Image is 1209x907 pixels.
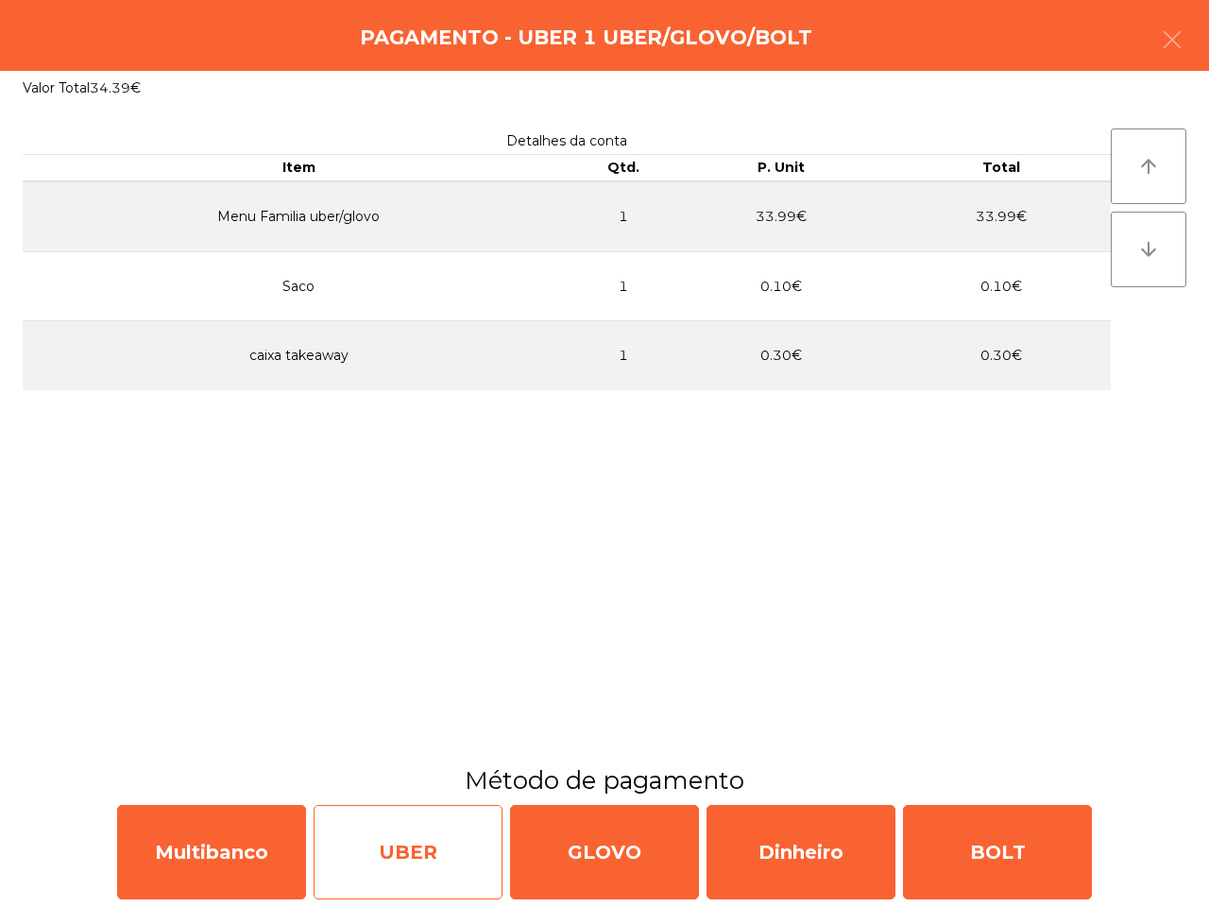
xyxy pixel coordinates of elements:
[671,181,891,252] td: 33.99€
[1111,128,1186,204] button: arrow_upward
[891,155,1111,181] th: Total
[903,805,1092,899] div: BOLT
[671,321,891,390] td: 0.30€
[360,24,812,52] h4: Pagamento - Uber 1 Uber/Glovo/Bolt
[117,805,306,899] div: Multibanco
[891,321,1111,390] td: 0.30€
[671,251,891,321] td: 0.10€
[575,181,671,252] td: 1
[1137,155,1160,178] i: arrow_upward
[891,181,1111,252] td: 33.99€
[1137,238,1160,261] i: arrow_downward
[575,155,671,181] th: Qtd.
[506,132,627,149] span: Detalhes da conta
[90,79,141,96] span: 34.39€
[23,181,575,252] td: Menu Familia uber/glovo
[23,251,575,321] td: Saco
[575,251,671,321] td: 1
[23,321,575,390] td: caixa takeaway
[314,805,502,899] div: UBER
[575,321,671,390] td: 1
[14,763,1195,797] h3: Método de pagamento
[23,79,90,96] span: Valor Total
[891,251,1111,321] td: 0.10€
[671,155,891,181] th: P. Unit
[1111,212,1186,287] button: arrow_downward
[23,155,575,181] th: Item
[707,805,895,899] div: Dinheiro
[510,805,699,899] div: GLOVO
